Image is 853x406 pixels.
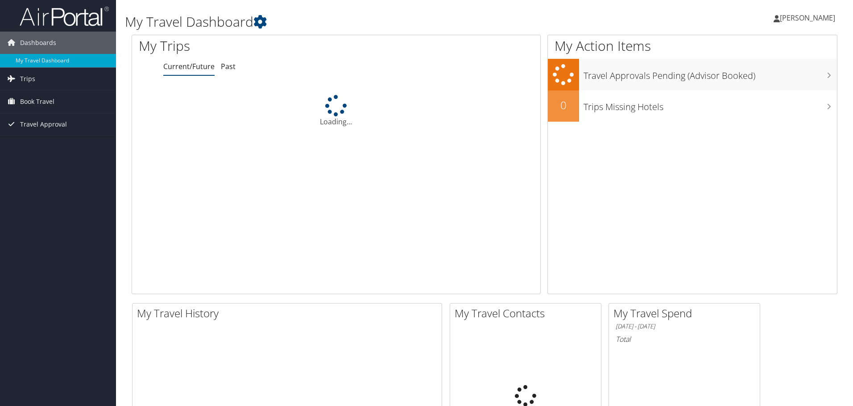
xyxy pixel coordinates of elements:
[616,334,753,344] h6: Total
[548,98,579,113] h2: 0
[139,37,364,55] h1: My Trips
[774,4,844,31] a: [PERSON_NAME]
[163,62,215,71] a: Current/Future
[616,322,753,331] h6: [DATE] - [DATE]
[20,113,67,135] span: Travel Approval
[613,306,760,321] h2: My Travel Spend
[584,96,837,113] h3: Trips Missing Hotels
[20,90,54,113] span: Book Travel
[132,95,540,127] div: Loading...
[20,68,35,90] span: Trips
[20,6,109,27] img: airportal-logo.png
[455,306,601,321] h2: My Travel Contacts
[780,13,835,23] span: [PERSON_NAME]
[548,59,837,90] a: Travel Approvals Pending (Advisor Booked)
[137,306,442,321] h2: My Travel History
[548,37,837,55] h1: My Action Items
[548,90,837,122] a: 0Trips Missing Hotels
[221,62,236,71] a: Past
[125,12,605,31] h1: My Travel Dashboard
[20,32,56,54] span: Dashboards
[584,65,837,82] h3: Travel Approvals Pending (Advisor Booked)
